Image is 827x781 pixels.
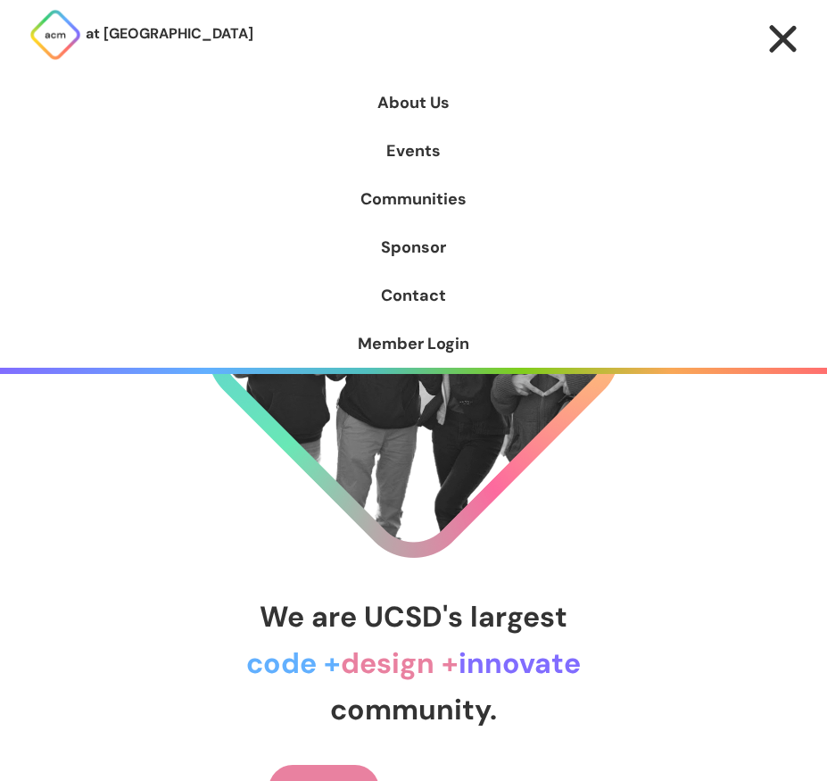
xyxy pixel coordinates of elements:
a: at [GEOGRAPHIC_DATA] [29,8,253,62]
span: innovate [459,644,581,682]
span: community. [330,691,497,728]
img: ACM Logo [29,8,82,62]
span: We are UCSD's largest [260,598,567,636]
span: design + [341,644,459,682]
p: at [GEOGRAPHIC_DATA] [86,22,253,46]
span: code + [246,644,341,682]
